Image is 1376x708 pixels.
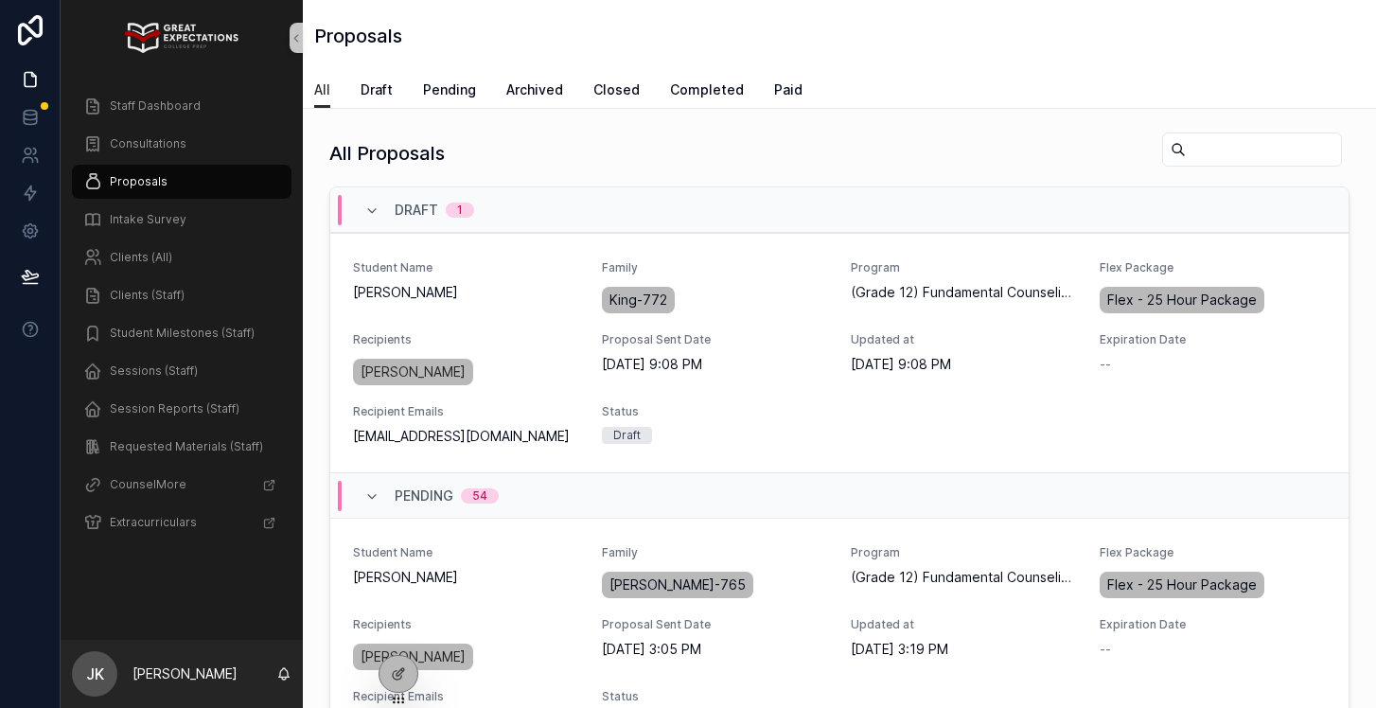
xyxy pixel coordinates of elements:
[1100,260,1326,275] span: Flex Package
[110,326,255,341] span: Student Milestones (Staff)
[609,291,667,310] span: King-772
[72,430,291,464] a: Requested Materials (Staff)
[61,76,303,564] div: scrollable content
[1107,575,1257,594] span: Flex - 25 Hour Package
[851,617,1077,632] span: Updated at
[72,468,291,502] a: CounselMore
[72,505,291,540] a: Extracurriculars
[851,568,1077,587] span: (Grade 12) Fundamental Counseling Program
[670,80,744,99] span: Completed
[314,73,330,109] a: All
[110,363,198,379] span: Sessions (Staff)
[353,359,473,385] a: [PERSON_NAME]
[851,332,1077,347] span: Updated at
[602,640,828,659] span: [DATE] 3:05 PM
[670,73,744,111] a: Completed
[353,332,579,347] span: Recipients
[314,80,330,99] span: All
[110,174,168,189] span: Proposals
[1100,545,1326,560] span: Flex Package
[110,250,172,265] span: Clients (All)
[613,427,641,444] div: Draft
[602,404,828,419] span: Status
[602,332,828,347] span: Proposal Sent Date
[72,240,291,274] a: Clients (All)
[1100,332,1326,347] span: Expiration Date
[132,664,238,683] p: [PERSON_NAME]
[851,640,1077,659] span: [DATE] 3:19 PM
[1100,617,1326,632] span: Expiration Date
[110,401,239,416] span: Session Reports (Staff)
[110,477,186,492] span: CounselMore
[423,73,476,111] a: Pending
[361,647,466,666] span: [PERSON_NAME]
[457,203,463,218] div: 1
[72,392,291,426] a: Session Reports (Staff)
[395,487,453,505] span: Pending
[353,689,579,704] span: Recipient Emails
[353,404,579,419] span: Recipient Emails
[86,663,104,685] span: JK
[851,355,1077,374] span: [DATE] 9:08 PM
[472,488,487,504] div: 54
[774,80,803,99] span: Paid
[110,212,186,227] span: Intake Survey
[72,89,291,123] a: Staff Dashboard
[353,568,579,587] span: [PERSON_NAME]
[72,278,291,312] a: Clients (Staff)
[395,201,438,220] span: Draft
[329,140,445,167] h1: All Proposals
[851,545,1077,560] span: Program
[602,689,828,704] span: Status
[851,260,1077,275] span: Program
[506,73,563,111] a: Archived
[602,617,828,632] span: Proposal Sent Date
[72,165,291,199] a: Proposals
[353,260,579,275] span: Student Name
[314,23,402,49] h1: Proposals
[609,575,746,594] span: [PERSON_NAME]-765
[72,127,291,161] a: Consultations
[1107,291,1257,310] span: Flex - 25 Hour Package
[774,73,803,111] a: Paid
[361,73,393,111] a: Draft
[330,233,1349,472] a: Student Name[PERSON_NAME]FamilyKing-772Program(Grade 12) Fundamental Counseling ProgramFlex Packa...
[110,136,186,151] span: Consultations
[72,316,291,350] a: Student Milestones (Staff)
[353,427,579,446] span: [EMAIL_ADDRESS][DOMAIN_NAME]
[72,203,291,237] a: Intake Survey
[110,439,263,454] span: Requested Materials (Staff)
[602,545,828,560] span: Family
[110,288,185,303] span: Clients (Staff)
[353,617,579,632] span: Recipients
[1100,355,1111,374] span: --
[361,363,466,381] span: [PERSON_NAME]
[602,355,828,374] span: [DATE] 9:08 PM
[361,80,393,99] span: Draft
[506,80,563,99] span: Archived
[593,80,640,99] span: Closed
[602,260,828,275] span: Family
[593,73,640,111] a: Closed
[1100,640,1111,659] span: --
[423,80,476,99] span: Pending
[110,515,197,530] span: Extracurriculars
[72,354,291,388] a: Sessions (Staff)
[353,283,579,302] span: [PERSON_NAME]
[110,98,201,114] span: Staff Dashboard
[851,283,1077,302] span: (Grade 12) Fundamental Counseling Program
[353,545,579,560] span: Student Name
[353,644,473,670] a: [PERSON_NAME]
[125,23,238,53] img: App logo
